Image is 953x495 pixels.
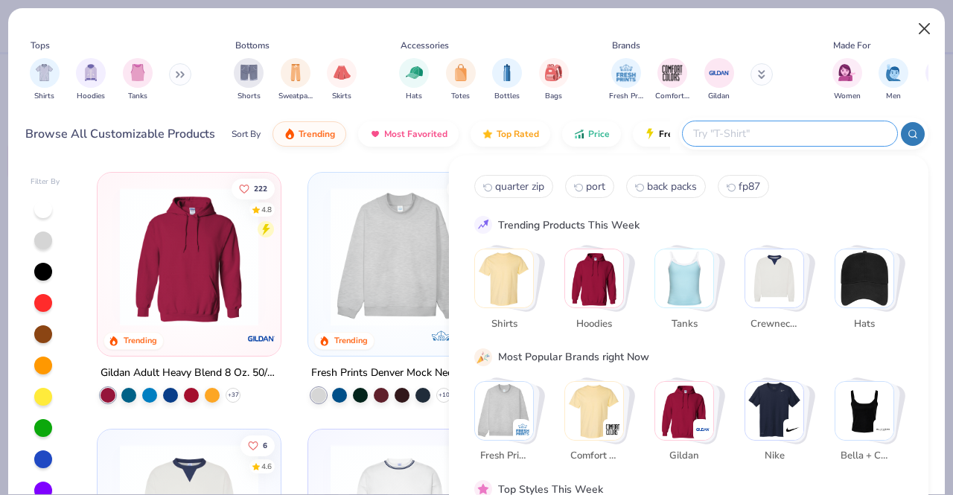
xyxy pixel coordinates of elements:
[498,217,640,232] div: Trending Products This Week
[708,91,730,102] span: Gildan
[545,91,562,102] span: Bags
[272,121,346,147] button: Trending
[238,91,261,102] span: Shorts
[36,64,53,81] img: Shirts Image
[475,249,533,307] img: Shirts
[498,349,649,365] div: Most Popular Brands right Now
[832,58,862,102] div: filter for Women
[615,62,637,84] img: Fresh Prints Image
[840,316,888,331] span: Hats
[334,64,351,81] img: Skirts Image
[358,121,459,147] button: Most Favorited
[704,58,734,102] div: filter for Gildan
[840,449,888,464] span: Bella + Canvas
[278,58,313,102] div: filter for Sweatpants
[494,91,520,102] span: Bottles
[570,449,618,464] span: Comfort Colors
[708,62,730,84] img: Gildan Image
[101,364,278,383] div: Gildan Adult Heavy Blend 8 Oz. 50/50 Hooded Sweatshirt
[612,39,640,52] div: Brands
[644,128,656,140] img: flash.gif
[474,249,543,337] button: Stack Card Button Shirts
[539,58,569,102] div: filter for Bags
[832,58,862,102] button: filter button
[562,121,621,147] button: Price
[539,58,569,102] button: filter button
[284,128,296,140] img: trending.gif
[446,58,476,102] button: filter button
[76,58,106,102] button: filter button
[240,64,258,81] img: Shorts Image
[750,316,798,331] span: Crewnecks
[565,175,614,198] button: port1
[479,316,528,331] span: Shirts
[31,39,50,52] div: Tops
[660,316,708,331] span: Tanks
[278,58,313,102] button: filter button
[406,64,423,81] img: Hats Image
[497,128,539,140] span: Top Rated
[885,64,902,81] img: Men Image
[453,64,469,81] img: Totes Image
[655,249,713,307] img: Tanks
[833,39,870,52] div: Made For
[655,381,713,439] img: Gildan
[499,64,515,81] img: Bottles Image
[718,175,769,198] button: fp873
[660,449,708,464] span: Gildan
[565,381,623,439] img: Comfort Colors
[128,91,147,102] span: Tanks
[835,381,893,439] img: Bella + Canvas
[240,435,275,456] button: Like
[25,125,215,143] div: Browse All Customizable Products
[30,58,60,102] div: filter for Shirts
[835,380,903,469] button: Stack Card Button Bella + Canvas
[77,91,105,102] span: Hoodies
[745,249,813,337] button: Stack Card Button Crewnecks
[695,422,710,437] img: Gildan
[745,381,803,439] img: Nike
[570,316,618,331] span: Hoodies
[588,128,610,140] span: Price
[234,58,264,102] div: filter for Shorts
[586,179,605,194] span: port
[446,58,476,102] div: filter for Totes
[130,64,146,81] img: Tanks Image
[232,127,261,141] div: Sort By
[750,449,798,464] span: Nike
[299,128,335,140] span: Trending
[235,39,270,52] div: Bottoms
[876,422,890,437] img: Bella + Canvas
[655,58,689,102] div: filter for Comfort Colors
[406,91,422,102] span: Hats
[476,350,490,363] img: party_popper.gif
[447,178,486,199] button: Like
[838,64,855,81] img: Women Image
[654,380,723,469] button: Stack Card Button Gildan
[633,121,805,147] button: Fresh Prints Flash
[655,58,689,102] button: filter button
[451,91,470,102] span: Totes
[785,422,800,437] img: Nike
[495,179,544,194] span: quarter zip
[475,381,533,439] img: Fresh Prints
[112,188,266,326] img: 01756b78-01f6-4cc6-8d8a-3c30c1a0c8ac
[605,422,620,437] img: Comfort Colors
[479,449,528,464] span: Fresh Prints
[704,58,734,102] button: filter button
[263,441,267,449] span: 6
[399,58,429,102] div: filter for Hats
[123,58,153,102] div: filter for Tanks
[384,128,447,140] span: Most Favorited
[261,204,272,215] div: 4.8
[835,249,903,337] button: Stack Card Button Hats
[476,218,490,231] img: trend_line.gif
[545,64,561,81] img: Bags Image
[565,249,623,307] img: Hoodies
[482,128,494,140] img: TopRated.gif
[265,188,418,326] img: a164e800-7022-4571-a324-30c76f641635
[261,461,272,472] div: 4.6
[879,58,908,102] button: filter button
[439,391,450,400] span: + 10
[492,58,522,102] div: filter for Bottles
